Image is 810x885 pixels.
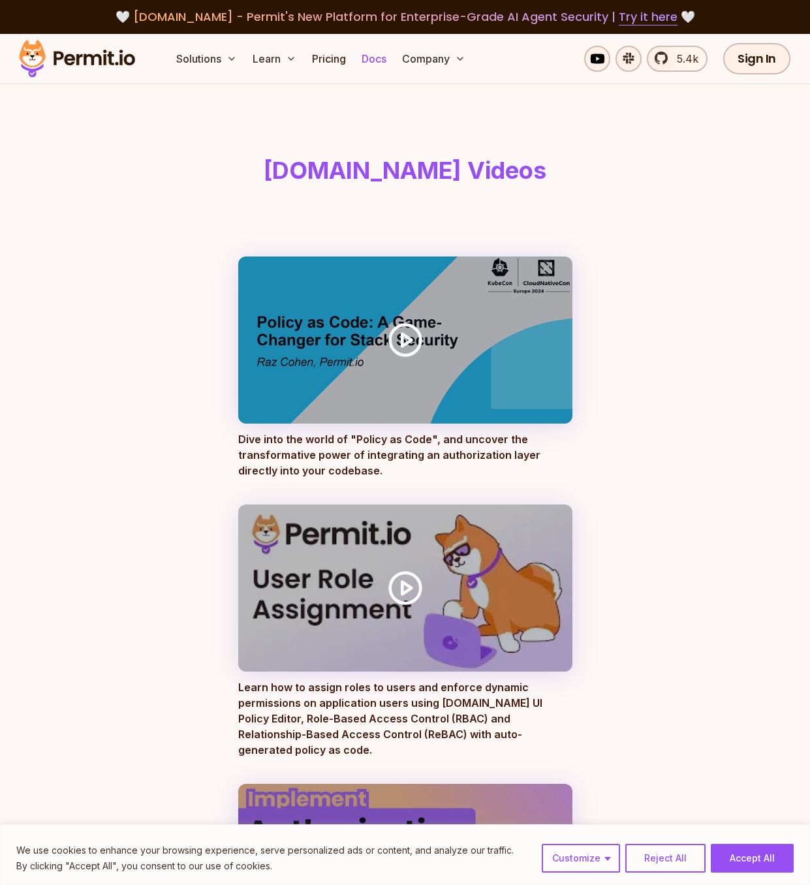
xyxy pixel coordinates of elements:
a: 5.4k [647,46,708,72]
a: Sign In [723,43,790,74]
button: Customize [542,844,620,873]
p: We use cookies to enhance your browsing experience, serve personalized ads or content, and analyz... [16,843,514,858]
p: Learn how to assign roles to users and enforce dynamic permissions on application users using [DO... [238,679,572,758]
p: By clicking "Accept All", you consent to our use of cookies. [16,858,514,874]
button: Reject All [625,844,706,873]
img: Permit logo [13,37,141,81]
button: Company [397,46,471,72]
a: Docs [356,46,392,72]
p: Dive into the world of "Policy as Code", and uncover the transformative power of integrating an a... [238,431,572,478]
span: [DOMAIN_NAME] - Permit's New Platform for Enterprise-Grade AI Agent Security | [133,8,678,25]
a: Try it here [619,8,678,25]
h1: [DOMAIN_NAME] Videos [42,157,768,183]
a: Pricing [307,46,351,72]
div: 🤍 🤍 [31,8,779,26]
button: Solutions [171,46,242,72]
button: Accept All [711,844,794,873]
button: Learn [247,46,302,72]
span: 5.4k [669,51,698,67]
